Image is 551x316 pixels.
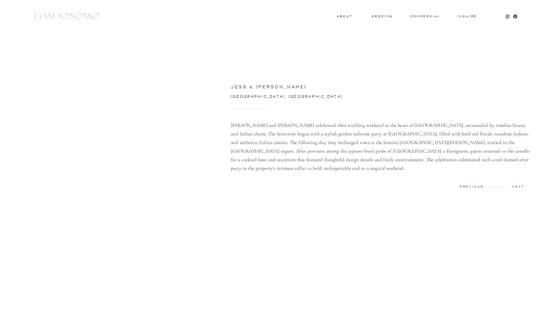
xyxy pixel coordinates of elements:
[410,15,439,18] a: commercial
[456,185,488,188] a: previous
[231,85,429,91] h3: jess & [PERSON_NAME]
[502,185,534,188] a: next
[371,15,392,17] a: wedding
[337,15,351,17] a: About
[231,95,357,100] a: [GEOGRAPHIC_DATA], [GEOGRAPHIC_DATA]
[231,121,534,180] p: [PERSON_NAME] and [PERSON_NAME] celebrated their wedding weekend in the heart of [GEOGRAPHIC_DATA...
[457,15,477,18] a: Inquire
